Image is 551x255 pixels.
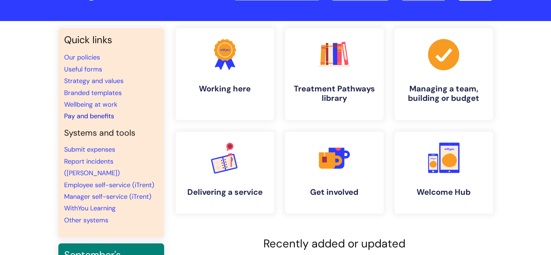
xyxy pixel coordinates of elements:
a: Pay and benefits [64,112,114,120]
a: Manager self-service (iTrent) [64,192,151,201]
h4: Delivering a service [181,188,268,197]
a: Working here [176,28,274,120]
h4: Treatment Pathways library [291,84,378,103]
h2: Recently added or updated [176,237,493,250]
a: Welcome Hub [395,132,493,214]
h4: Managing a team, building or budget [400,84,487,103]
a: Report incidents ([PERSON_NAME]) [64,157,120,177]
h3: Quick links [64,34,158,46]
a: Wellbeing at work [64,100,117,109]
a: Submit expenses [64,145,115,154]
a: WithYou Learning [64,204,116,213]
a: Get involved [285,132,384,214]
a: Employee self-service (iTrent) [64,181,154,189]
a: Strategy and values [64,77,124,85]
a: Treatment Pathways library [285,28,384,120]
h4: Working here [181,84,268,94]
a: Managing a team, building or budget [395,28,493,120]
h4: Welcome Hub [400,188,487,197]
a: Delivering a service [176,132,274,214]
a: Our policies [64,53,100,62]
a: Branded templates [64,89,122,97]
a: Useful forms [64,65,102,74]
h4: Systems and tools [64,128,158,138]
h4: Get involved [291,188,378,197]
a: Other systems [64,216,108,225]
